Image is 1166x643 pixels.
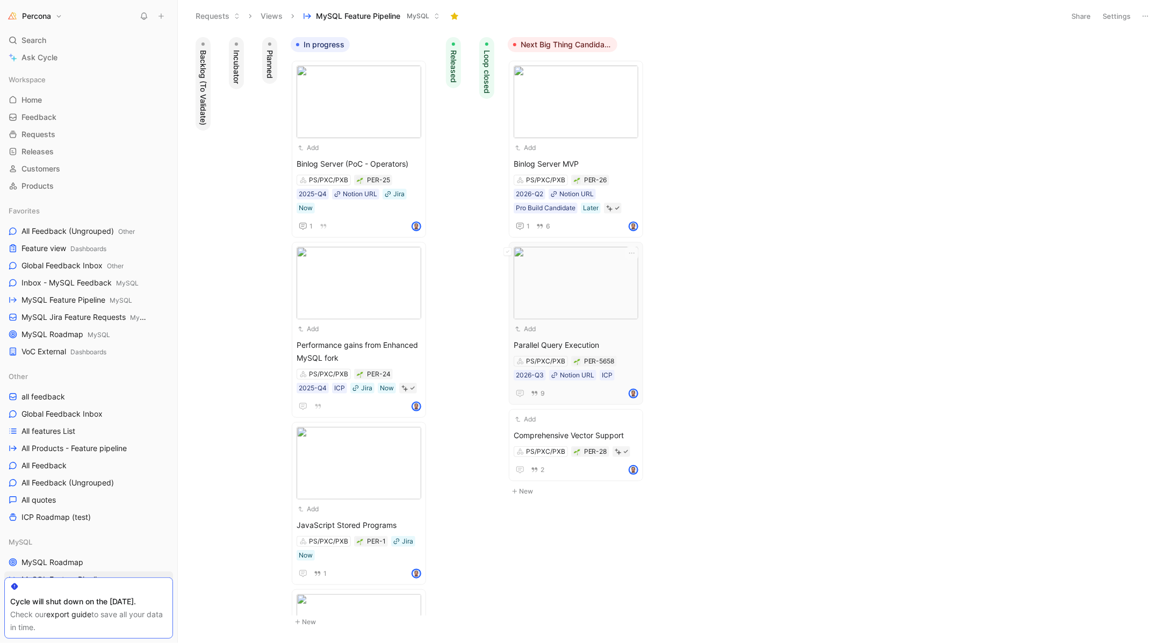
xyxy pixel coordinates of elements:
[514,66,638,138] img: ac0e8aae-dda1-4ebc-a4cd-af4e2749d8ea.jpg
[21,163,60,174] span: Customers
[297,504,320,515] button: Add
[21,512,91,523] span: ICP Roadmap (test)
[21,477,114,488] span: All Feedback (Ungrouped)
[21,329,110,340] span: MySQL Roadmap
[297,427,421,499] img: 06bcc761-7073-4e11-8374-6e7649cbc8bb.png
[21,146,54,157] span: Releases
[21,295,132,306] span: MySQL Feature Pipeline
[357,371,363,378] img: 🌱
[191,8,245,24] button: Requests
[573,358,581,365] div: 🌱
[291,616,433,628] button: New
[516,370,544,381] div: 2026-Q3
[574,177,580,184] img: 🌱
[4,126,173,142] a: Requests
[516,189,543,199] div: 2026-Q2
[526,175,565,185] div: PS/PXC/PXB
[297,220,315,233] button: 1
[4,423,173,439] a: All features List
[21,51,57,64] span: Ask Cycle
[298,8,445,24] button: MySQL Feature PipelineMySQL
[514,220,532,233] button: 1
[312,568,329,580] button: 1
[583,203,599,213] div: Later
[21,574,105,585] span: MySQL Feature Pipeline
[22,11,51,21] h1: Percona
[4,368,173,384] div: Other
[573,176,581,184] div: 🌱
[297,142,320,153] button: Add
[4,309,173,325] a: MySQL Jira Feature RequestsMySQL
[4,49,173,66] a: Ask Cycle
[9,74,46,85] span: Workspace
[323,570,327,577] span: 1
[479,37,494,99] button: Loop closed
[1067,9,1096,24] button: Share
[297,66,421,138] img: 03ebdc09-7571-4581-822a-4655c737cd5f.webp
[297,247,421,319] img: ae78dd2b-6624-4971-9b0f-63e89102a08e.png
[514,158,638,170] span: Binlog Server MVP
[21,112,56,123] span: Feedback
[4,109,173,125] a: Feedback
[413,403,420,410] img: avatar
[380,383,394,394] div: Now
[21,95,42,105] span: Home
[9,537,32,547] span: MySQL
[4,258,173,274] a: Global Feedback InboxOther
[526,446,565,457] div: PS/PXC/PXB
[4,475,173,491] a: All Feedback (Ungrouped)
[546,223,550,230] span: 6
[4,178,173,194] a: Products
[196,37,211,131] button: Backlog (To Validate)
[361,383,372,394] div: Jira
[21,409,103,419] span: Global Feedback Inbox
[229,37,244,89] button: Incubator
[21,34,46,47] span: Search
[509,409,643,481] a: AddComprehensive Vector SupportPS/PXC/PXB2avatar
[514,414,537,425] button: Add
[316,11,400,22] span: MySQL Feature Pipeline
[107,262,124,270] span: Other
[4,492,173,508] a: All quotes
[367,536,386,547] div: PER-1
[299,203,313,213] div: Now
[297,339,421,365] span: Performance gains from Enhanced MySQL fork
[130,313,153,321] span: MySQL
[7,11,18,22] img: Percona
[508,37,617,52] button: Next Big Thing Candidates
[292,61,426,238] a: AddBinlog Server (PoC - Operators)PS/PXC/PXB2025-Q4Notion URLJiraNow1avatar
[258,32,282,634] div: Planned
[4,72,173,88] div: Workspace
[356,538,364,545] button: 🌱
[514,324,537,334] button: Add
[509,61,643,238] a: AddBinlog Server MVPPS/PXC/PXB2026-Q2Notion URLPro Build CandidateLater16avatar
[541,390,545,397] span: 9
[448,50,459,83] span: Released
[297,158,421,170] span: Binlog Server (PoC - Operators)
[264,50,275,78] span: Planned
[116,279,139,287] span: MySQL
[356,370,364,378] button: 🌱
[297,519,421,532] span: JavaScript Stored Programs
[225,32,248,634] div: Incubator
[357,177,363,184] img: 🌱
[4,534,173,550] div: MySQL
[21,426,75,437] span: All features List
[299,189,327,199] div: 2025-Q4
[559,189,594,199] div: Notion URL
[70,348,106,356] span: Dashboards
[21,277,139,289] span: Inbox - MySQL Feedback
[21,129,55,140] span: Requests
[630,466,637,474] img: avatar
[4,223,173,239] a: All Feedback (Ungrouped)Other
[4,440,173,456] a: All Products - Feature pipeline
[21,181,54,191] span: Products
[21,312,146,323] span: MySQL Jira Feature Requests
[309,175,348,185] div: PS/PXC/PXB
[292,422,426,585] a: AddJavaScript Stored ProgramsPS/PXC/PXBJiraNow1avatar
[1098,9,1136,24] button: Settings
[70,245,106,253] span: Dashboards
[21,226,135,237] span: All Feedback (Ungrouped)
[481,50,492,94] span: Loop closed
